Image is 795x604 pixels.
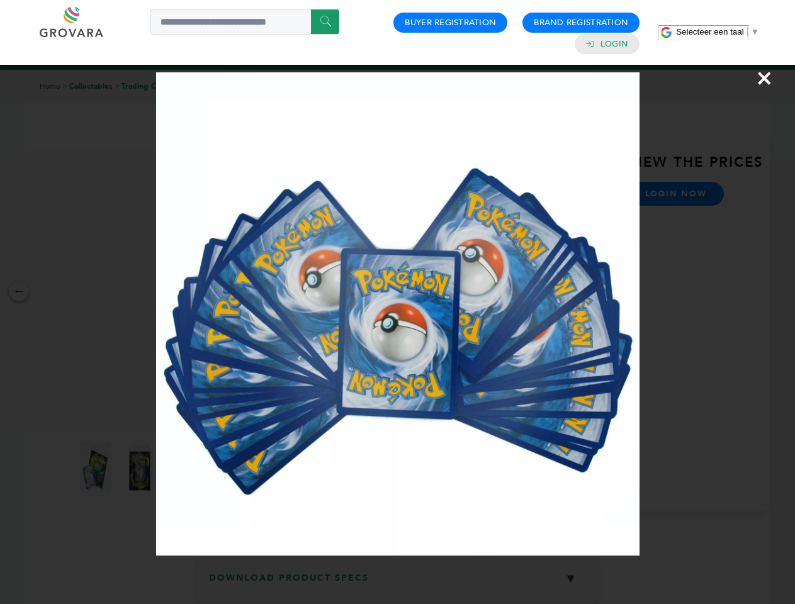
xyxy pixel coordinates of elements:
[150,9,339,35] input: Search a product or brand...
[600,38,628,50] a: Login
[756,60,773,96] span: ×
[676,27,759,36] a: Selecteer een taal​
[751,27,759,36] span: ▼
[534,17,628,28] a: Brand Registration
[676,27,743,36] span: Selecteer een taal
[156,72,640,556] img: Image Preview
[405,17,496,28] a: Buyer Registration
